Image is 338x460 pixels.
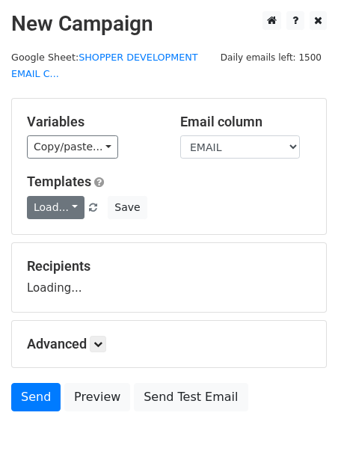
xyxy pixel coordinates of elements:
[215,52,327,63] a: Daily emails left: 1500
[27,258,311,275] h5: Recipients
[263,388,338,460] iframe: Chat Widget
[108,196,147,219] button: Save
[27,135,118,159] a: Copy/paste...
[27,336,311,352] h5: Advanced
[11,52,198,80] a: SHOPPER DEVELOPMENT EMAIL C...
[215,49,327,66] span: Daily emails left: 1500
[134,383,248,411] a: Send Test Email
[11,52,198,80] small: Google Sheet:
[64,383,130,411] a: Preview
[27,258,311,297] div: Loading...
[27,174,91,189] a: Templates
[27,196,84,219] a: Load...
[11,11,327,37] h2: New Campaign
[180,114,311,130] h5: Email column
[11,383,61,411] a: Send
[27,114,158,130] h5: Variables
